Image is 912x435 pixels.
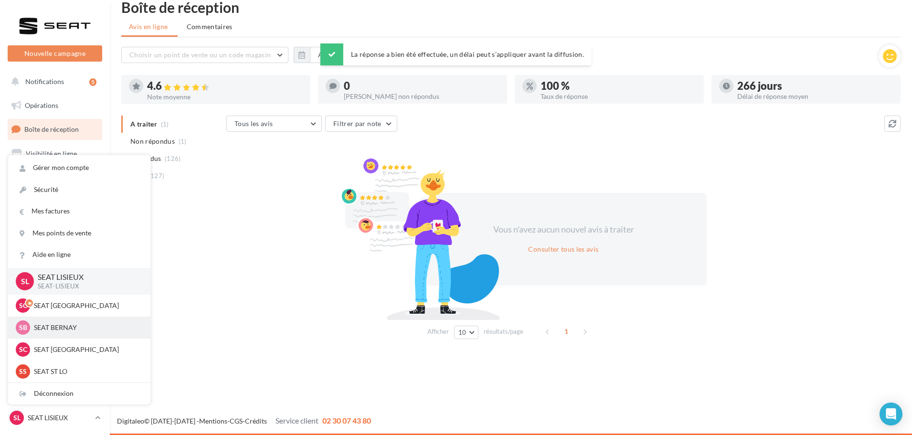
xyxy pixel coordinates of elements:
div: 266 jours [737,81,893,91]
span: Service client [276,416,318,425]
span: Répondus [130,154,161,163]
span: Commentaires [187,22,233,32]
div: 5 [89,78,96,86]
div: Vous n'avez aucun nouvel avis à traiter [481,223,646,236]
span: SC [19,301,27,310]
a: Visibilité en ligne [6,144,104,164]
div: [PERSON_NAME] non répondus [344,93,499,100]
a: Sécurité [8,179,150,201]
p: SEAT [GEOGRAPHIC_DATA] [34,301,139,310]
a: Mentions [199,417,227,425]
a: Mes points de vente [8,223,150,244]
span: 02 30 07 43 80 [322,416,371,425]
div: 100 % [541,81,696,91]
span: 1 [559,324,574,339]
a: Campagnes DataOnDemand [6,294,104,322]
span: SS [19,367,27,376]
button: Consulter tous les avis [524,244,602,255]
span: Visibilité en ligne [26,149,77,158]
span: 10 [458,329,467,336]
span: (127) [148,172,165,180]
div: Déconnexion [8,383,150,404]
a: Boîte de réception [6,119,104,139]
a: Médiathèque [6,215,104,235]
span: Tous les avis [234,119,273,127]
a: Aide en ligne [8,244,150,265]
a: Campagnes [6,168,104,188]
a: Contacts [6,191,104,211]
button: Tous les avis [226,116,322,132]
span: Afficher [427,327,449,336]
span: Non répondus [130,137,175,146]
button: Au total [310,47,351,63]
p: SEAT LISIEUX [38,272,135,283]
a: Mes factures [8,201,150,222]
button: 10 [454,326,478,339]
a: Crédits [245,417,267,425]
span: Boîte de réception [24,125,79,133]
span: SL [13,413,21,423]
button: Au total [294,47,351,63]
div: 4.6 [147,81,303,92]
a: SL SEAT LISIEUX [8,409,102,427]
span: résultats/page [484,327,523,336]
a: Calendrier [6,239,104,259]
span: SB [19,323,27,332]
button: Filtrer par note [325,116,397,132]
a: Digitaleo [117,417,144,425]
a: CGS [230,417,243,425]
div: 0 [344,81,499,91]
span: Choisir un point de vente ou un code magasin [129,51,271,59]
div: Délai de réponse moyen [737,93,893,100]
button: Choisir un point de vente ou un code magasin [121,47,288,63]
span: (1) [179,138,187,145]
p: SEAT ST LO [34,367,139,376]
span: © [DATE]-[DATE] - - - [117,417,371,425]
span: SC [19,345,27,354]
a: Opérations [6,95,104,116]
span: SL [21,276,29,286]
a: Gérer mon compte [8,157,150,179]
button: Notifications 5 [6,72,100,92]
p: SEAT-LISIEUX [38,282,135,291]
span: Notifications [25,77,64,85]
p: SEAT LISIEUX [28,413,91,423]
div: Note moyenne [147,94,303,100]
p: SEAT BERNAY [34,323,139,332]
span: Opérations [25,101,58,109]
a: PLV et print personnalisable [6,262,104,290]
div: Taux de réponse [541,93,696,100]
button: Nouvelle campagne [8,45,102,62]
div: Open Intercom Messenger [880,403,902,425]
p: SEAT [GEOGRAPHIC_DATA] [34,345,139,354]
div: La réponse a bien été effectuée, un délai peut s’appliquer avant la diffusion. [320,43,592,65]
span: (126) [165,155,181,162]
